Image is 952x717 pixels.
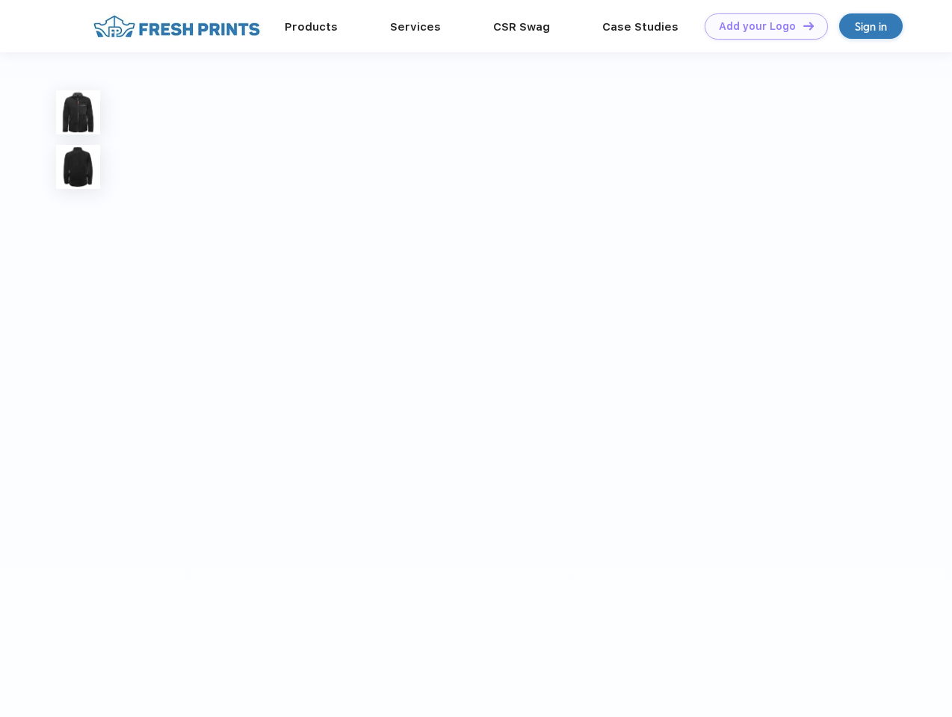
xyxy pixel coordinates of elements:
img: func=resize&h=100 [56,145,100,189]
img: func=resize&h=100 [56,90,100,134]
div: Sign in [855,18,887,35]
div: Add your Logo [719,20,796,33]
img: DT [803,22,814,30]
img: fo%20logo%202.webp [89,13,265,40]
a: Sign in [839,13,903,39]
a: Products [285,20,338,34]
